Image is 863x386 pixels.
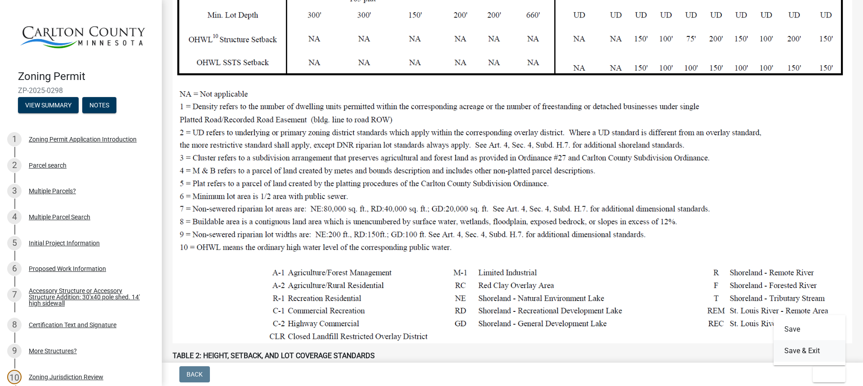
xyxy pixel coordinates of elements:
button: Exit [813,366,845,382]
div: Multiple Parcels? [29,188,76,194]
wm-modal-confirm: Notes [82,102,116,110]
h4: Zoning Permit [18,70,155,83]
span: Exit [820,371,833,378]
span: Back [187,371,203,378]
div: Parcel search [29,162,67,169]
button: View Summary [18,97,79,113]
img: Carlton County, Minnesota [18,9,147,61]
button: Notes [82,97,116,113]
button: Back [179,366,210,382]
wm-modal-confirm: Summary [18,102,79,110]
div: 3 [7,184,22,198]
strong: TABLE 2: HEIGHT, SETBACK, AND LOT COVERAGE STANDARDS [173,351,375,360]
div: Zoning Permit Application Introduction [29,136,137,142]
div: 7 [7,288,22,302]
div: Proposed Work Information [29,266,106,272]
button: Save & Exit [774,340,845,362]
div: 9 [7,344,22,358]
div: Multiple Parcel Search [29,214,90,220]
div: 6 [7,262,22,276]
button: Save [774,319,845,340]
div: Exit [774,315,845,365]
div: Zoning Jurisdiction Review [29,374,103,380]
span: ZP-2025-0298 [18,86,144,95]
div: 5 [7,236,22,250]
div: Certification Text and Signature [29,322,116,328]
div: 8 [7,318,22,332]
div: 10 [7,370,22,384]
div: 4 [7,210,22,224]
div: 2 [7,158,22,173]
div: Accessory Structure or Accessory Structure Addition: 30'x40 pole shed. 14' high sidewall [29,288,147,306]
div: 1 [7,132,22,146]
div: Initial Project Information [29,240,100,246]
div: More Structures? [29,348,77,354]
